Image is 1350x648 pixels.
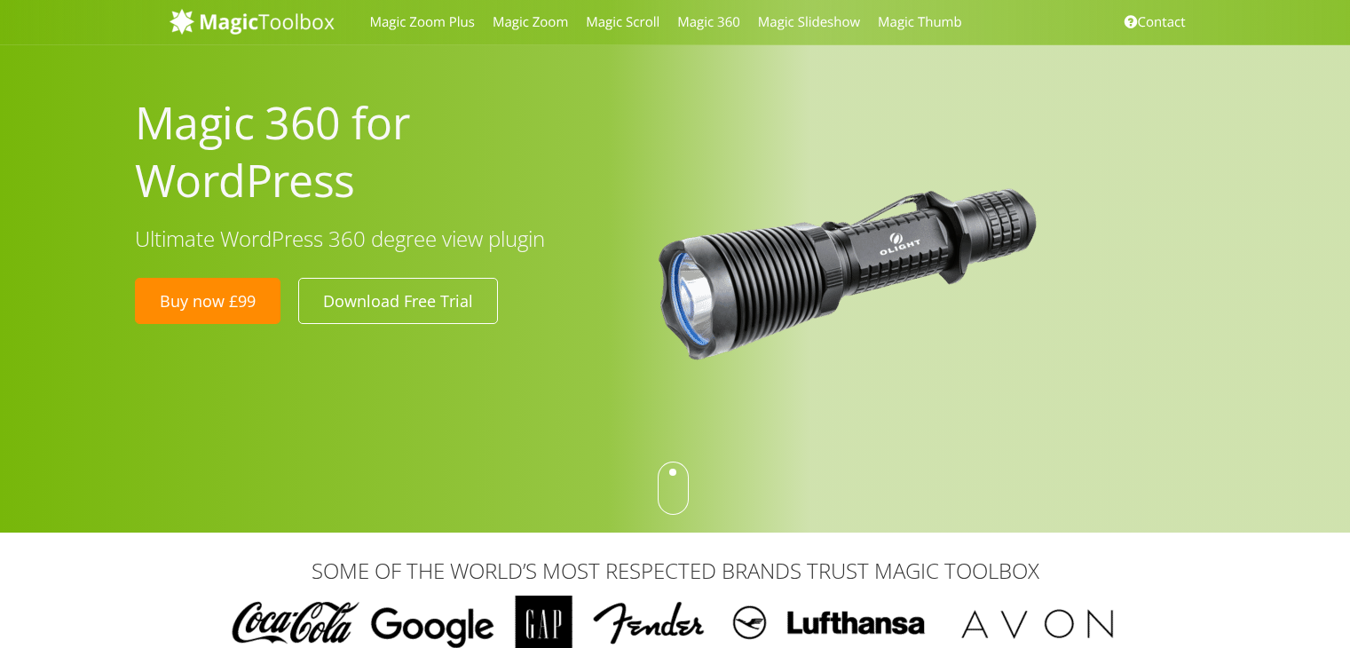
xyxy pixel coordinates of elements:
img: MagicToolbox.com - Image tools for your website [170,8,335,35]
a: Buy now £99 [135,278,280,324]
h3: Ultimate WordPress 360 degree view plugin [135,227,620,250]
h1: Magic 360 for WordPress [135,94,620,209]
a: Download Free Trial [298,278,498,324]
h3: SOME OF THE WORLD’S MOST RESPECTED BRANDS TRUST MAGIC TOOLBOX [170,559,1181,582]
img: olight-flashlight-1.png [647,44,1091,488]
